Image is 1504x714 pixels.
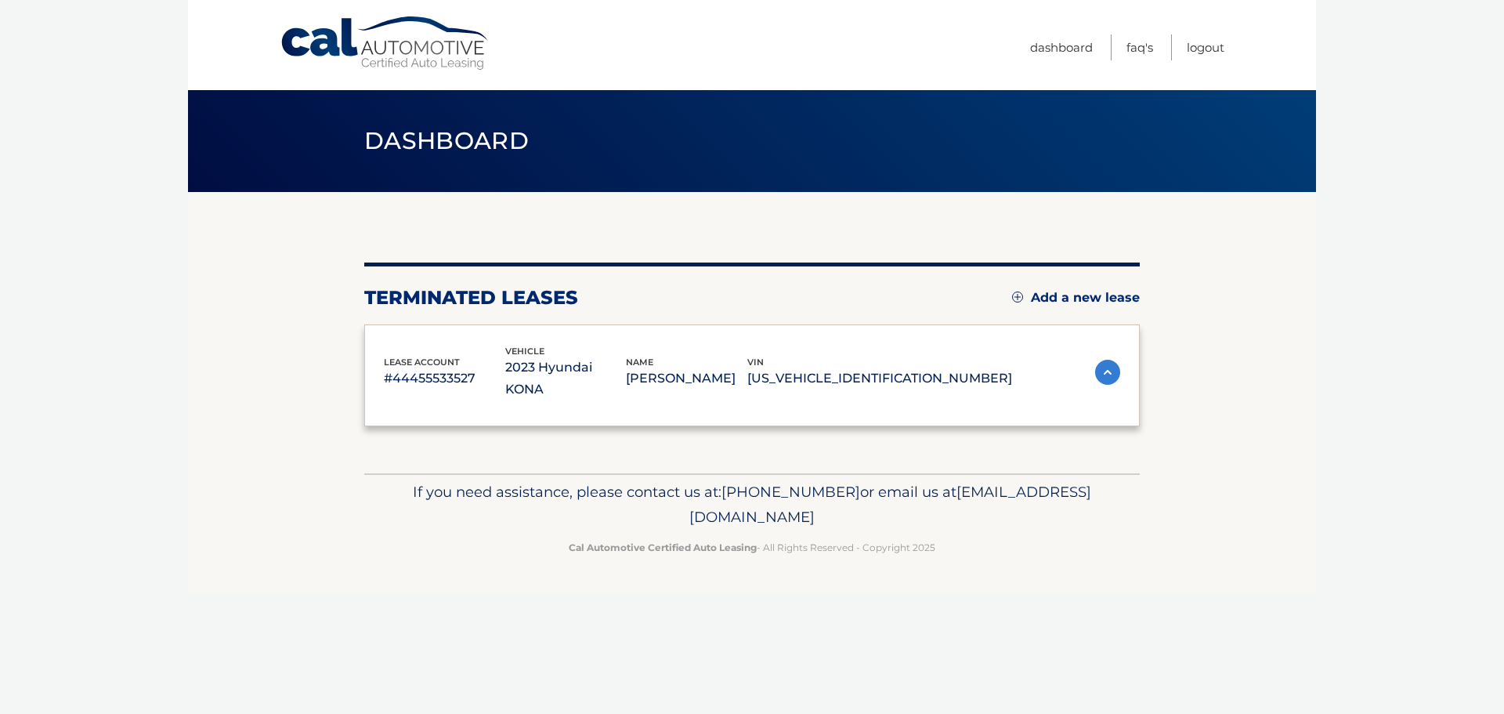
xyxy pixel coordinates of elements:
span: [EMAIL_ADDRESS][DOMAIN_NAME] [689,483,1091,526]
p: - All Rights Reserved - Copyright 2025 [374,539,1130,556]
p: #44455533527 [384,368,505,390]
a: Dashboard [1030,34,1093,60]
span: [PHONE_NUMBER] [721,483,860,501]
span: vehicle [505,346,544,357]
a: Logout [1187,34,1224,60]
p: [US_VEHICLE_IDENTIFICATION_NUMBER] [747,368,1012,390]
a: FAQ's [1126,34,1153,60]
span: Dashboard [364,126,529,155]
span: lease account [384,357,460,368]
img: add.svg [1012,292,1023,303]
h2: terminated leases [364,286,578,310]
a: Cal Automotive [280,16,491,71]
p: [PERSON_NAME] [626,368,747,390]
strong: Cal Automotive Certified Auto Leasing [569,542,757,553]
p: If you need assistance, please contact us at: or email us at [374,480,1130,530]
p: 2023 Hyundai KONA [505,357,627,400]
span: name [626,357,653,368]
a: Add a new lease [1012,290,1140,306]
span: vin [747,357,764,368]
img: accordion-active.svg [1095,360,1120,385]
